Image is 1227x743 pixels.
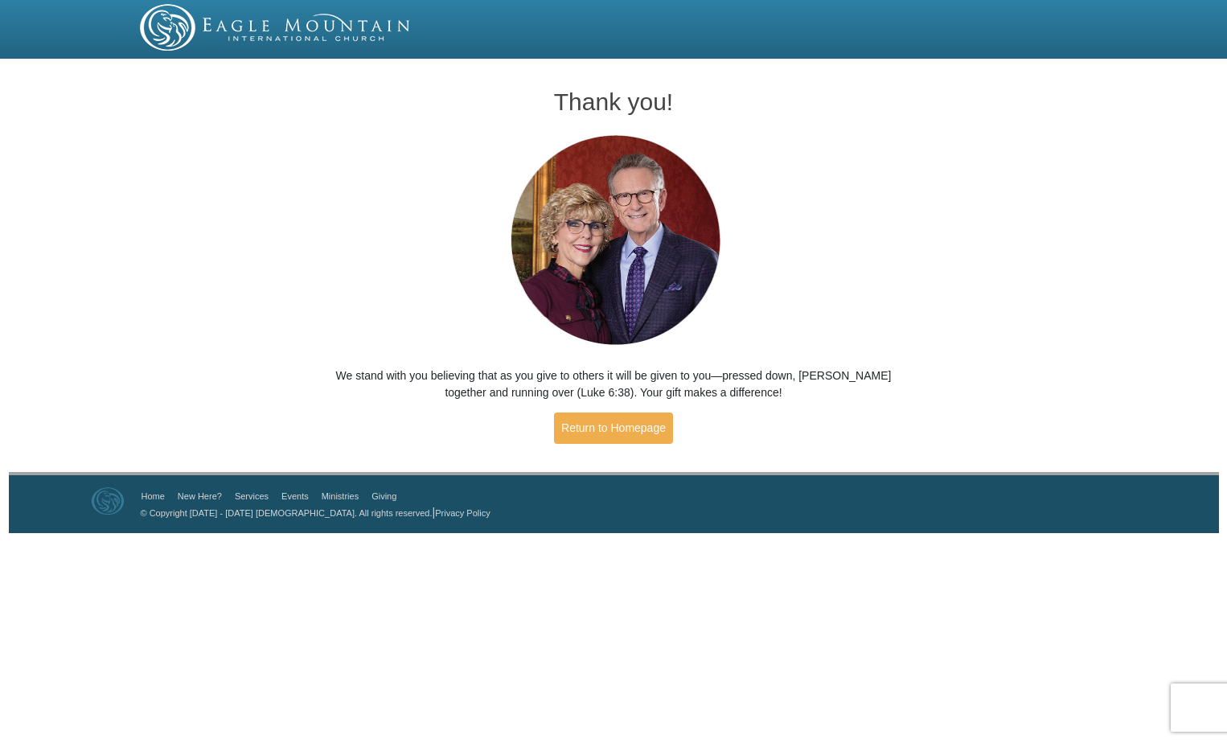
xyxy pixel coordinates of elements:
[142,491,165,501] a: Home
[371,491,396,501] a: Giving
[495,130,733,351] img: Pastors George and Terri Pearsons
[135,504,490,521] p: |
[92,487,124,515] img: Eagle Mountain International Church
[435,508,490,518] a: Privacy Policy
[178,491,222,501] a: New Here?
[322,491,359,501] a: Ministries
[235,491,269,501] a: Services
[554,413,673,444] a: Return to Homepage
[281,491,309,501] a: Events
[315,88,912,115] h1: Thank you!
[315,367,912,401] p: We stand with you believing that as you give to others it will be given to you—pressed down, [PER...
[140,4,412,51] img: EMIC
[141,508,433,518] a: © Copyright [DATE] - [DATE] [DEMOGRAPHIC_DATA]. All rights reserved.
